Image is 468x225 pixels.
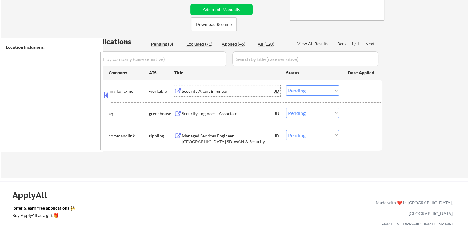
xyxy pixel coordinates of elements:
[88,51,226,66] input: Search by company (case sensitive)
[373,197,453,219] div: Made with ❤️ in [GEOGRAPHIC_DATA], [GEOGRAPHIC_DATA]
[12,206,247,212] a: Refer & earn free applications 👯‍♀️
[109,111,149,117] div: aqr
[286,67,339,78] div: Status
[182,88,275,94] div: Security Agent Engineer
[222,41,253,47] div: Applied (46)
[149,70,174,76] div: ATS
[149,133,174,139] div: rippling
[351,41,365,47] div: 1 / 1
[109,88,149,94] div: anvilogic-inc
[232,51,378,66] input: Search by title (case sensitive)
[149,111,174,117] div: greenhouse
[348,70,375,76] div: Date Applied
[12,212,74,220] a: Buy ApplyAll as a gift 🎁
[88,38,149,45] div: Applications
[12,190,54,200] div: ApplyAll
[174,70,280,76] div: Title
[337,41,347,47] div: Back
[186,41,217,47] div: Excluded (71)
[109,133,149,139] div: commandlink
[274,108,280,119] div: JD
[274,130,280,141] div: JD
[109,70,149,76] div: Company
[274,85,280,96] div: JD
[365,41,375,47] div: Next
[182,133,275,145] div: Managed Services Engineer, [GEOGRAPHIC_DATA] SD-WAN & Security
[149,88,174,94] div: workable
[191,17,237,31] button: Download Resume
[297,41,330,47] div: View All Results
[6,44,101,50] div: Location Inclusions:
[12,213,74,218] div: Buy ApplyAll as a gift 🎁
[151,41,182,47] div: Pending (3)
[182,111,275,117] div: Security Engineer - Associate
[258,41,289,47] div: All (120)
[190,4,253,15] button: Add a Job Manually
